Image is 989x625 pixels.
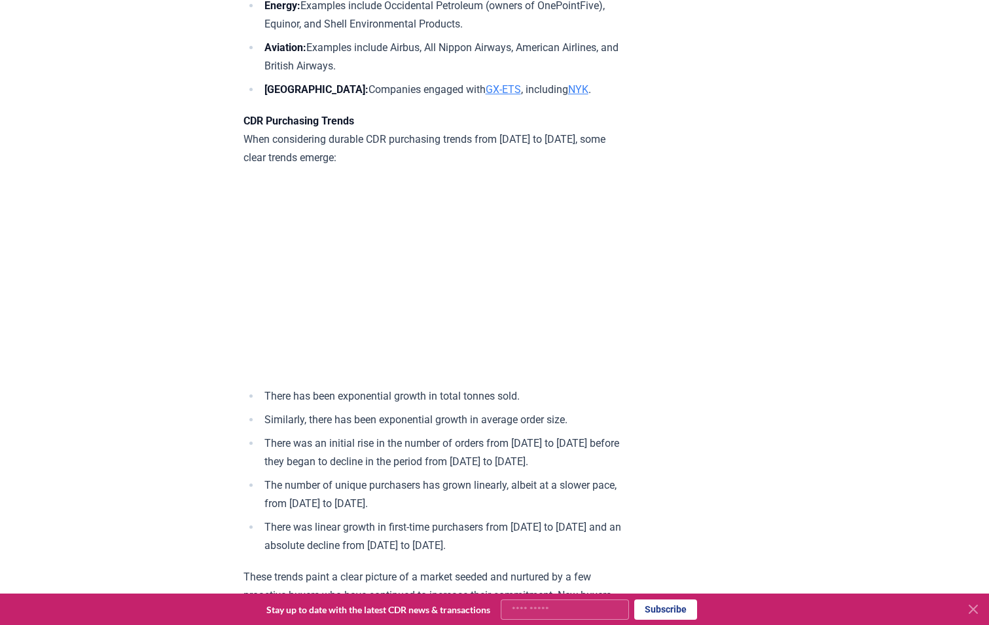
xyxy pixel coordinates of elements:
li: There has been exponential growth in total tonnes sold. [261,387,626,406]
p: When considering durable CDR purchasing trends from [DATE] to [DATE], some clear trends emerge: [243,112,626,167]
iframe: Multiple Lines [243,180,626,374]
a: GX-ETS [486,83,521,96]
li: Companies engaged with , including . [261,81,626,99]
li: The number of unique purchasers has grown linearly, albeit at a slower pace, from [DATE] to [DATE]. [261,476,626,513]
a: NYK [568,83,588,96]
strong: CDR Purchasing Trends [243,115,354,127]
li: Similarly, there has been exponential growth in average order size. [261,411,626,429]
li: There was linear growth in first-time purchasers from [DATE] to [DATE] and an absolute decline fr... [261,518,626,555]
li: There was an initial rise in the number of orders from [DATE] to [DATE] before they began to decl... [261,434,626,471]
strong: [GEOGRAPHIC_DATA]: [264,83,369,96]
strong: Aviation: [264,41,306,54]
li: Examples include Airbus, All Nippon Airways, American Airlines, and British Airways. [261,39,626,75]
